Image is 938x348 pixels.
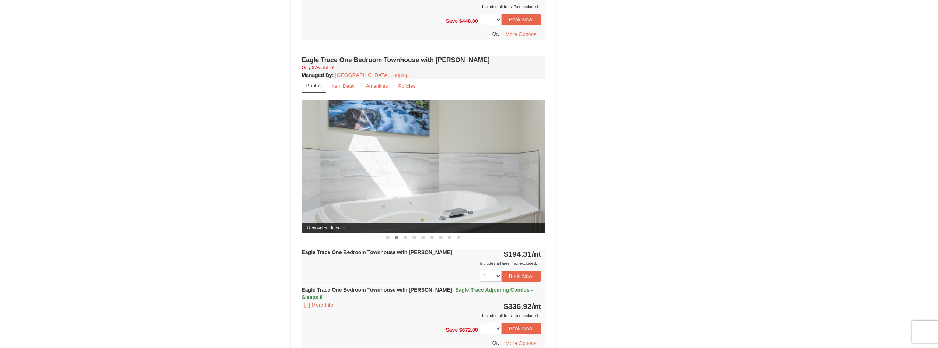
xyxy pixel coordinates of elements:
small: Only 3 Available! [302,65,334,70]
span: Managed By [302,72,332,78]
small: Amenities [366,83,388,89]
h4: Eagle Trace One Bedroom Townhouse with [PERSON_NAME] [302,56,545,64]
img: Renovated Jacuzzi [302,100,545,233]
span: Renovated Jacuzzi [302,223,545,233]
button: Book Now! [502,271,541,282]
span: Eagle Trace Adjoining Condos - Sleeps 8 [302,287,533,300]
a: Item Detail [327,79,360,93]
span: Save [446,18,458,24]
a: Amenities [361,79,393,93]
small: Item Detail [332,83,356,89]
button: More Options [501,29,541,40]
span: : [452,287,454,293]
strong: Eagle Trace One Bedroom Townhouse with [PERSON_NAME] [302,287,533,300]
a: Photos [302,79,326,93]
span: $448.00 [459,18,478,24]
a: Policies [393,79,420,93]
div: Includes all fees. Tax excluded. [302,312,541,319]
button: Book Now! [502,323,541,334]
div: Includes all fees. Tax excluded. [302,260,541,267]
span: $336.92 [504,302,532,310]
strong: $194.31 [504,250,541,258]
strong: Eagle Trace One Bedroom Townhouse with [PERSON_NAME] [302,249,452,255]
span: Save [446,327,458,333]
div: Includes all fees. Tax excluded. [302,3,541,10]
small: Photos [306,83,322,88]
span: Or, [492,340,499,346]
span: /nt [532,250,541,258]
button: Book Now! [502,14,541,25]
button: [+] More Info [302,301,336,309]
span: $672.00 [459,327,478,333]
a: [GEOGRAPHIC_DATA] Lodging [335,72,409,78]
strong: : [302,72,334,78]
small: Policies [398,83,415,89]
span: /nt [532,302,541,310]
span: Or, [492,31,499,37]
